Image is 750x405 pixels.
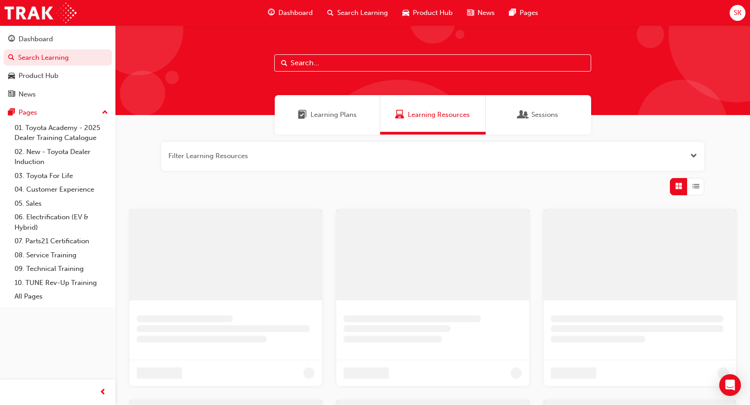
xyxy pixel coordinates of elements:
[4,31,112,48] a: Dashboard
[5,3,76,23] img: Trak
[268,7,275,19] span: guage-icon
[100,387,106,398] span: prev-icon
[520,8,538,18] span: Pages
[11,197,112,211] a: 05. Sales
[311,110,357,120] span: Learning Plans
[275,95,380,135] a: Learning PlansLearning Plans
[11,121,112,145] a: 01. Toyota Academy - 2025 Dealer Training Catalogue
[11,145,112,169] a: 02. New - Toyota Dealer Induction
[281,58,287,68] span: Search
[11,234,112,248] a: 07. Parts21 Certification
[11,276,112,290] a: 10. TUNE Rev-Up Training
[8,91,15,99] span: news-icon
[19,89,36,100] div: News
[486,95,591,135] a: SessionsSessions
[278,8,313,18] span: Dashboard
[502,4,545,22] a: pages-iconPages
[8,35,15,43] span: guage-icon
[11,262,112,276] a: 09. Technical Training
[298,110,307,120] span: Learning Plans
[734,8,741,18] span: SK
[19,107,37,118] div: Pages
[11,210,112,234] a: 06. Electrification (EV & Hybrid)
[11,289,112,304] a: All Pages
[478,8,495,18] span: News
[693,181,699,192] span: List
[675,181,682,192] span: Grid
[719,374,741,396] div: Open Intercom Messenger
[519,110,528,120] span: Sessions
[8,54,14,62] span: search-icon
[730,5,745,21] button: SK
[102,107,108,119] span: up-icon
[274,54,591,72] input: Search...
[380,95,486,135] a: Learning ResourcesLearning Resources
[395,110,404,120] span: Learning Resources
[19,34,53,44] div: Dashboard
[402,7,409,19] span: car-icon
[4,29,112,104] button: DashboardSearch LearningProduct HubNews
[413,8,453,18] span: Product Hub
[8,72,15,80] span: car-icon
[11,248,112,262] a: 08. Service Training
[467,7,474,19] span: news-icon
[4,104,112,121] button: Pages
[4,86,112,103] a: News
[4,67,112,84] a: Product Hub
[261,4,320,22] a: guage-iconDashboard
[395,4,460,22] a: car-iconProduct Hub
[4,49,112,66] a: Search Learning
[320,4,395,22] a: search-iconSearch Learning
[337,8,388,18] span: Search Learning
[408,110,470,120] span: Learning Resources
[327,7,334,19] span: search-icon
[460,4,502,22] a: news-iconNews
[8,109,15,117] span: pages-icon
[531,110,558,120] span: Sessions
[690,151,697,161] button: Open the filter
[509,7,516,19] span: pages-icon
[19,71,58,81] div: Product Hub
[11,169,112,183] a: 03. Toyota For Life
[11,183,112,197] a: 04. Customer Experience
